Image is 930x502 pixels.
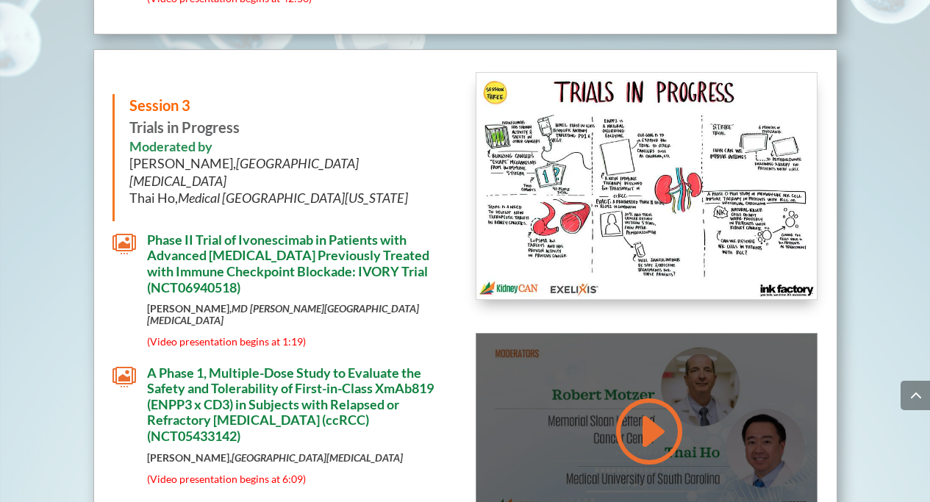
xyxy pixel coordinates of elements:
strong: [PERSON_NAME], [147,451,403,464]
strong: [PERSON_NAME], [147,302,419,326]
em: MD [PERSON_NAME][GEOGRAPHIC_DATA][MEDICAL_DATA] [147,302,419,326]
span: A Phase 1, Multiple-Dose Study to Evaluate the Safety and Tolerability of First-in-Class XmAb819 ... [147,365,434,444]
span: (Video presentation begins at 1:19) [147,335,306,348]
em: [GEOGRAPHIC_DATA][MEDICAL_DATA] [232,451,403,464]
em: [GEOGRAPHIC_DATA][MEDICAL_DATA] [129,155,359,188]
em: Medical [GEOGRAPHIC_DATA][US_STATE] [178,190,408,206]
span:  [112,232,136,256]
span: Session 3 [129,96,190,114]
strong: Trials in Progress [129,96,240,136]
img: KidneyCAN_Ink Factory_Board Session 3 [476,73,817,300]
span: Thai Ho, [129,190,408,206]
strong: Moderated by [129,138,212,154]
span:  [112,365,136,389]
span: Phase II Trial of Ivonescimab in Patients with Advanced [MEDICAL_DATA] Previously Treated with Im... [147,232,429,295]
span: (Video presentation begins at 6:09) [147,473,306,485]
span: [PERSON_NAME], [129,155,359,188]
